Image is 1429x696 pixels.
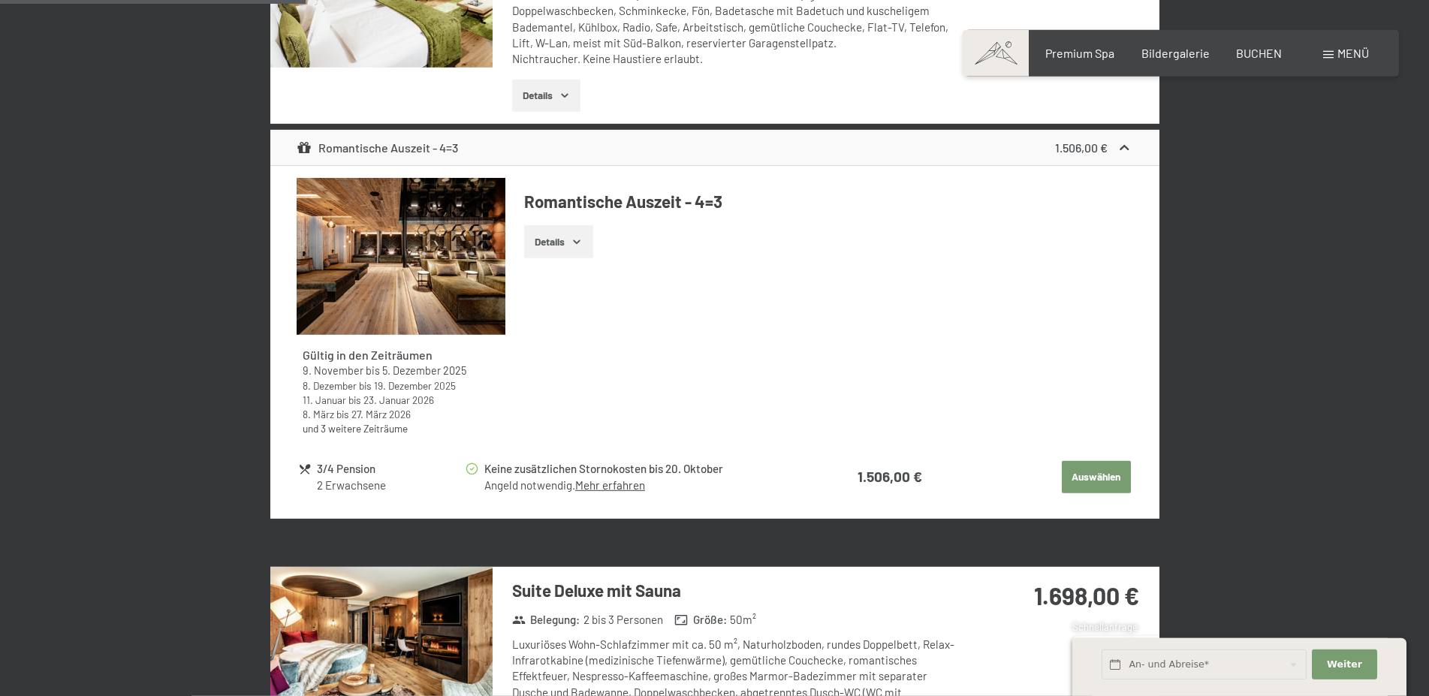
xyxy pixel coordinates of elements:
div: bis [303,363,499,378]
time: 27.03.2026 [351,408,411,420]
strong: 1.506,00 € [1055,140,1108,155]
div: Romantische Auszeit - 4=31.506,00 € [270,130,1159,166]
div: 2 Erwachsene [317,478,463,493]
button: Auswählen [1062,461,1131,494]
a: BUCHEN [1236,46,1282,60]
span: 50 m² [730,612,756,628]
span: Schnellanfrage [1072,621,1138,633]
strong: Belegung : [512,612,580,628]
time: 11.01.2026 [303,393,346,406]
button: Details [512,80,580,113]
time: 19.12.2025 [374,379,456,392]
a: Bildergalerie [1141,46,1210,60]
button: Details [524,225,592,258]
time: 09.11.2025 [303,364,363,377]
strong: 1.698,00 € [1034,581,1139,610]
div: bis [303,407,499,421]
span: 2 bis 3 Personen [583,612,663,628]
strong: 1.506,00 € [858,468,922,485]
div: Romantische Auszeit - 4=3 [297,139,458,157]
span: Weiter [1327,658,1362,671]
a: und 3 weitere Zeiträume [303,422,408,435]
span: Menü [1337,46,1369,60]
h4: Romantische Auszeit - 4=3 [524,190,1132,213]
div: 3/4 Pension [317,460,463,478]
time: 08.12.2025 [303,379,357,392]
img: mss_renderimg.php [297,178,505,335]
time: 05.12.2025 [382,364,466,377]
a: Mehr erfahren [575,478,645,492]
strong: Größe : [674,612,727,628]
div: Angeld notwendig. [484,478,797,493]
time: 08.03.2026 [303,408,334,420]
strong: Gültig in den Zeiträumen [303,348,433,362]
div: bis [303,393,499,407]
button: Weiter [1312,649,1376,680]
time: 23.01.2026 [363,393,434,406]
a: Premium Spa [1045,46,1114,60]
div: bis [303,378,499,393]
h3: Suite Deluxe mit Sauna [512,579,959,602]
div: Keine zusätzlichen Stornokosten bis 20. Oktober [484,460,797,478]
